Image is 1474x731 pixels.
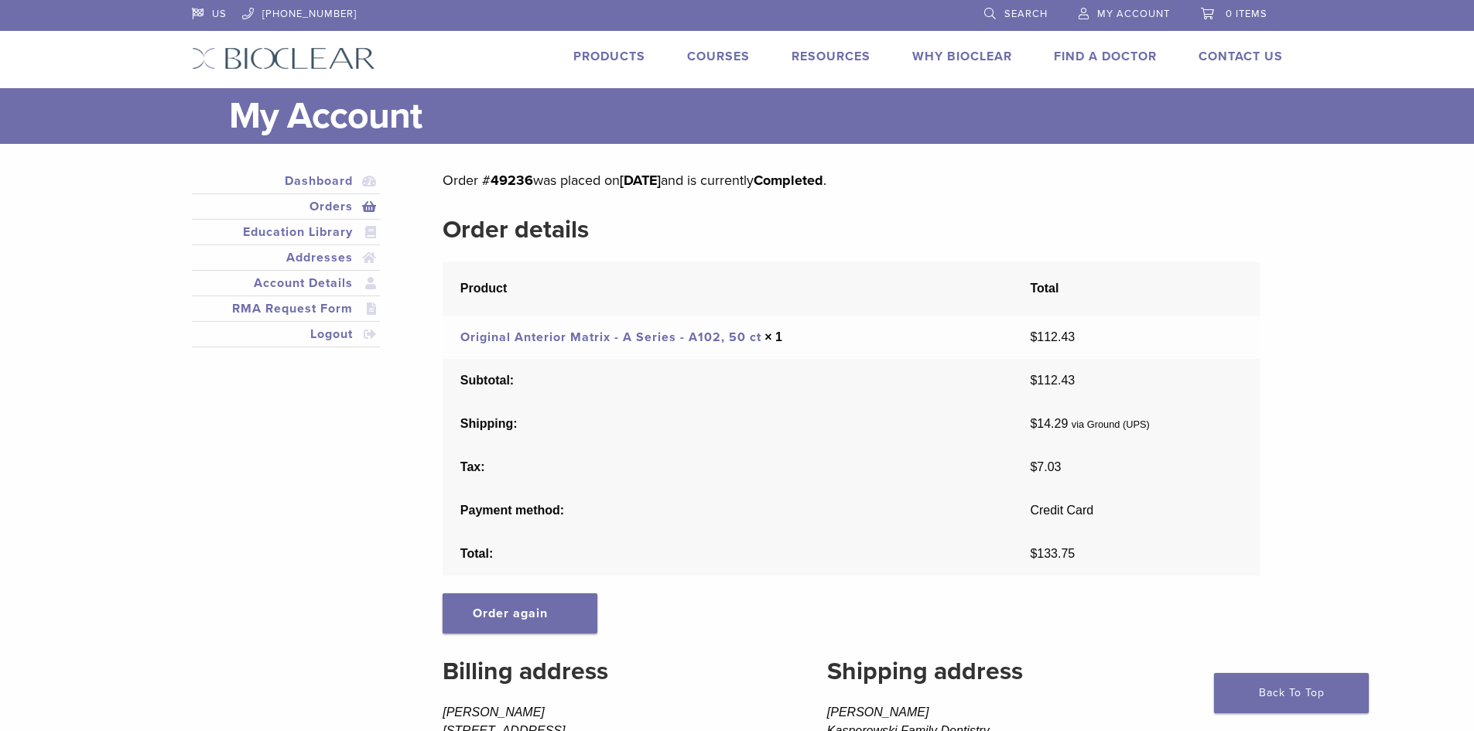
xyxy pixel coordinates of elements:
[195,223,378,241] a: Education Library
[792,49,870,64] a: Resources
[443,262,1013,316] th: Product
[195,274,378,292] a: Account Details
[195,172,378,190] a: Dashboard
[229,88,1283,144] h1: My Account
[1013,489,1260,532] td: Credit Card
[195,248,378,267] a: Addresses
[491,172,533,189] mark: 49236
[192,47,375,70] img: Bioclear
[1030,417,1037,430] span: $
[620,172,661,189] mark: [DATE]
[443,446,1013,489] th: Tax:
[192,169,381,366] nav: Account pages
[443,593,597,634] a: Order again
[443,359,1013,402] th: Subtotal:
[1030,417,1068,430] span: 14.29
[1030,374,1037,387] span: $
[1097,8,1170,20] span: My Account
[195,197,378,216] a: Orders
[443,532,1013,576] th: Total:
[1199,49,1283,64] a: Contact Us
[195,299,378,318] a: RMA Request Form
[827,653,1260,690] h2: Shipping address
[1030,547,1075,560] span: 133.75
[1030,547,1037,560] span: $
[912,49,1012,64] a: Why Bioclear
[443,169,1259,192] p: Order # was placed on and is currently .
[573,49,645,64] a: Products
[460,330,761,345] a: Original Anterior Matrix - A Series - A102, 50 ct
[687,49,750,64] a: Courses
[1013,262,1260,316] th: Total
[754,172,823,189] mark: Completed
[764,330,782,343] strong: × 1
[443,211,1259,248] h2: Order details
[1030,460,1061,473] span: 7.03
[1054,49,1157,64] a: Find A Doctor
[1030,330,1037,343] span: $
[1030,374,1075,387] span: 112.43
[443,653,779,690] h2: Billing address
[1072,418,1150,430] small: via Ground (UPS)
[1214,673,1369,713] a: Back To Top
[443,402,1013,446] th: Shipping:
[1226,8,1267,20] span: 0 items
[1030,460,1037,473] span: $
[195,325,378,343] a: Logout
[1004,8,1048,20] span: Search
[443,489,1013,532] th: Payment method:
[1030,330,1075,343] bdi: 112.43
